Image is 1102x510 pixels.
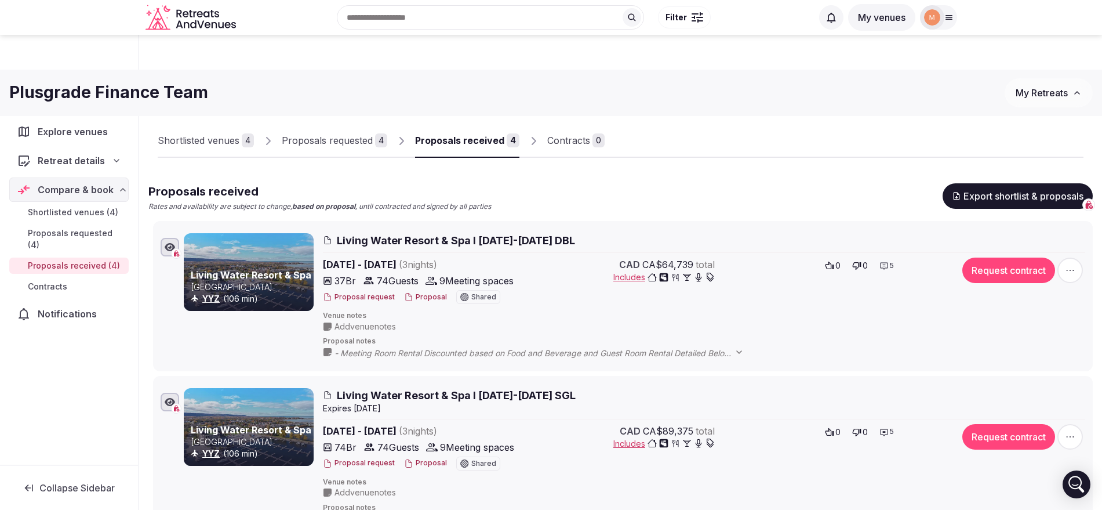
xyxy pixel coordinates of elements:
[158,133,239,147] div: Shortlisted venues
[191,424,311,436] a: Living Water Resort & Spa
[38,183,114,197] span: Compare & book
[28,227,124,251] span: Proposals requested (4)
[146,5,238,31] svg: Retreats and Venues company logo
[471,294,496,301] span: Shared
[202,448,220,458] a: YYZ
[613,272,715,283] button: Includes
[547,133,590,147] div: Contracts
[38,154,105,168] span: Retreat details
[375,133,387,147] div: 4
[9,81,208,104] h1: Plusgrade Finance Team
[337,388,576,403] span: Living Water Resort & Spa I [DATE]-[DATE] SGL
[323,292,395,302] button: Proposal request
[415,133,504,147] div: Proposals received
[613,438,715,450] button: Includes
[9,120,129,144] a: Explore venues
[28,260,120,272] span: Proposals received (4)
[334,440,357,454] span: 74 Br
[148,202,491,212] p: Rates and availability are subject to change, , until contracted and signed by all parties
[202,294,220,303] a: YYZ
[863,426,868,438] span: 0
[28,207,118,218] span: Shortlisted venues (4)
[158,124,254,158] a: Shortlisted venues4
[148,183,491,200] h2: Proposals received
[146,5,238,31] a: Visit the homepage
[821,424,844,440] button: 0
[9,278,129,295] a: Contracts
[643,424,693,438] span: CA$89,375
[415,124,519,158] a: Proposals received4
[323,337,1085,346] span: Proposal notes
[658,6,711,28] button: Filter
[323,258,527,272] span: [DATE] - [DATE]
[191,448,311,460] div: (106 min)
[876,424,897,440] button: 5
[962,258,1055,283] button: Request contract
[471,460,496,467] span: Shared
[334,274,356,288] span: 37 Br
[943,183,1093,209] button: Export shortlist & proposals
[439,274,514,288] span: 9 Meeting spaces
[28,281,67,292] span: Contracts
[9,204,129,220] a: Shortlisted venues (4)
[835,260,841,272] span: 0
[404,458,447,468] button: Proposal
[334,348,755,359] span: - Meeting Room Rental Discounted based on Food and Beverage and Guest Room Rental Detailed Below....
[399,259,437,270] span: ( 3 night s )
[334,321,396,332] span: Add venue notes
[620,424,641,438] span: CAD
[9,475,129,501] button: Collapse Sidebar
[848,12,915,23] a: My venues
[835,426,841,438] span: 0
[547,124,605,158] a: Contracts0
[962,424,1055,450] button: Request contract
[696,258,715,272] span: total
[323,403,1085,414] div: Expire s [DATE]
[38,307,101,321] span: Notifications
[876,258,897,274] button: 5
[440,440,514,454] span: 9 Meeting spaces
[323,424,527,438] span: [DATE] - [DATE]
[9,302,129,326] a: Notifications
[292,202,355,211] strong: based on proposal
[9,225,129,253] a: Proposals requested (4)
[821,258,844,274] button: 0
[9,258,129,274] a: Proposals received (4)
[191,293,311,305] div: (106 min)
[849,258,871,274] button: 0
[890,427,894,437] span: 5
[191,281,311,293] p: [GEOGRAPHIC_DATA]
[592,133,605,147] div: 0
[1005,78,1093,107] button: My Retreats
[1016,87,1068,99] span: My Retreats
[377,440,419,454] span: 74 Guests
[924,9,940,26] img: marina
[665,12,687,23] span: Filter
[191,436,311,448] p: [GEOGRAPHIC_DATA]
[507,133,519,147] div: 4
[39,482,115,494] span: Collapse Sidebar
[191,269,311,281] a: Living Water Resort & Spa
[282,124,387,158] a: Proposals requested4
[282,133,373,147] div: Proposals requested
[323,458,395,468] button: Proposal request
[323,311,1085,321] span: Venue notes
[696,424,715,438] span: total
[849,424,871,440] button: 0
[377,274,419,288] span: 74 Guests
[848,4,915,31] button: My venues
[399,425,437,437] span: ( 3 night s )
[642,258,693,272] span: CA$64,739
[323,478,1085,487] span: Venue notes
[863,260,868,272] span: 0
[337,233,575,248] span: Living Water Resort & Spa I [DATE]-[DATE] DBL
[619,258,640,272] span: CAD
[38,125,112,139] span: Explore venues
[334,487,396,498] span: Add venue notes
[404,292,447,302] button: Proposal
[890,261,894,271] span: 5
[242,133,254,147] div: 4
[1063,471,1090,498] div: Open Intercom Messenger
